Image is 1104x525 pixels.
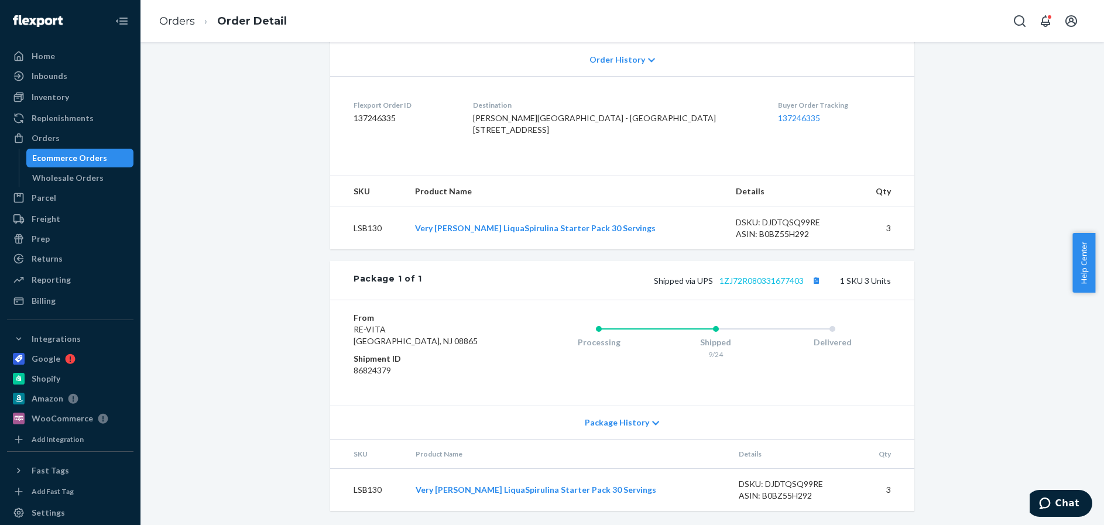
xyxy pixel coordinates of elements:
div: Processing [540,337,657,348]
div: Inventory [32,91,69,103]
th: Product Name [406,440,730,469]
td: 3 [858,469,914,512]
button: Close Navigation [110,9,133,33]
span: RE-VITA [GEOGRAPHIC_DATA], NJ 08865 [354,324,478,346]
div: Billing [32,295,56,307]
dd: 86824379 [354,365,493,376]
dt: From [354,312,493,324]
div: Orders [32,132,60,144]
ol: breadcrumbs [150,4,296,39]
div: Wholesale Orders [32,172,104,184]
div: WooCommerce [32,413,93,424]
div: Amazon [32,393,63,404]
span: Shipped via UPS [654,276,824,286]
th: Details [726,176,855,207]
div: Settings [32,507,65,519]
button: Help Center [1072,233,1095,293]
a: Returns [7,249,133,268]
div: ASIN: B0BZ55H292 [739,490,849,502]
dt: Shipment ID [354,353,493,365]
div: Shipped [657,337,774,348]
span: Package History [585,417,649,428]
div: Shopify [32,373,60,385]
button: Copy tracking number [808,273,824,288]
a: 137246335 [778,113,820,123]
div: Google [32,353,60,365]
button: Open Search Box [1008,9,1031,33]
a: Billing [7,291,133,310]
span: [PERSON_NAME][GEOGRAPHIC_DATA] - [GEOGRAPHIC_DATA] [STREET_ADDRESS] [473,113,716,135]
th: Details [729,440,858,469]
a: Very [PERSON_NAME] LiquaSpirulina Starter Pack 30 Servings [416,485,656,495]
div: 1 SKU 3 Units [422,273,891,288]
a: Home [7,47,133,66]
div: Ecommerce Orders [32,152,107,164]
button: Fast Tags [7,461,133,480]
a: Shopify [7,369,133,388]
div: Parcel [32,192,56,204]
a: Add Fast Tag [7,485,133,499]
button: Integrations [7,330,133,348]
td: LSB130 [330,469,406,512]
a: Freight [7,210,133,228]
div: DSKU: DJDTQSQ99RE [736,217,846,228]
th: Qty [855,176,915,207]
a: Very [PERSON_NAME] LiquaSpirulina Starter Pack 30 Servings [415,223,656,233]
a: Add Integration [7,433,133,447]
a: Amazon [7,389,133,408]
a: Reporting [7,270,133,289]
div: Inbounds [32,70,67,82]
div: Prep [32,233,50,245]
span: Order History [589,54,645,66]
div: Package 1 of 1 [354,273,422,288]
button: Open account menu [1060,9,1083,33]
div: Reporting [32,274,71,286]
a: Ecommerce Orders [26,149,134,167]
dd: 137246335 [354,112,454,124]
div: Returns [32,253,63,265]
a: Parcel [7,188,133,207]
dt: Buyer Order Tracking [778,100,891,110]
dt: Flexport Order ID [354,100,454,110]
div: ASIN: B0BZ55H292 [736,228,846,240]
a: 1ZJ72R080331677403 [719,276,804,286]
a: Inventory [7,88,133,107]
a: Orders [159,15,195,28]
td: LSB130 [330,207,406,250]
a: Wholesale Orders [26,169,134,187]
a: Inbounds [7,67,133,85]
div: Add Integration [32,434,84,444]
a: Settings [7,503,133,522]
a: Orders [7,129,133,147]
a: Replenishments [7,109,133,128]
iframe: Opens a widget where you can chat to one of our agents [1030,490,1092,519]
a: WooCommerce [7,409,133,428]
th: SKU [330,440,406,469]
a: Prep [7,229,133,248]
a: Google [7,349,133,368]
div: Add Fast Tag [32,486,74,496]
dt: Destination [473,100,759,110]
th: SKU [330,176,406,207]
a: Order Detail [217,15,287,28]
button: Open notifications [1034,9,1057,33]
div: DSKU: DJDTQSQ99RE [739,478,849,490]
div: Replenishments [32,112,94,124]
div: Delivered [774,337,891,348]
div: 9/24 [657,349,774,359]
div: Home [32,50,55,62]
div: Integrations [32,333,81,345]
div: Fast Tags [32,465,69,476]
img: Flexport logo [13,15,63,27]
td: 3 [855,207,915,250]
th: Qty [858,440,914,469]
th: Product Name [406,176,726,207]
div: Freight [32,213,60,225]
